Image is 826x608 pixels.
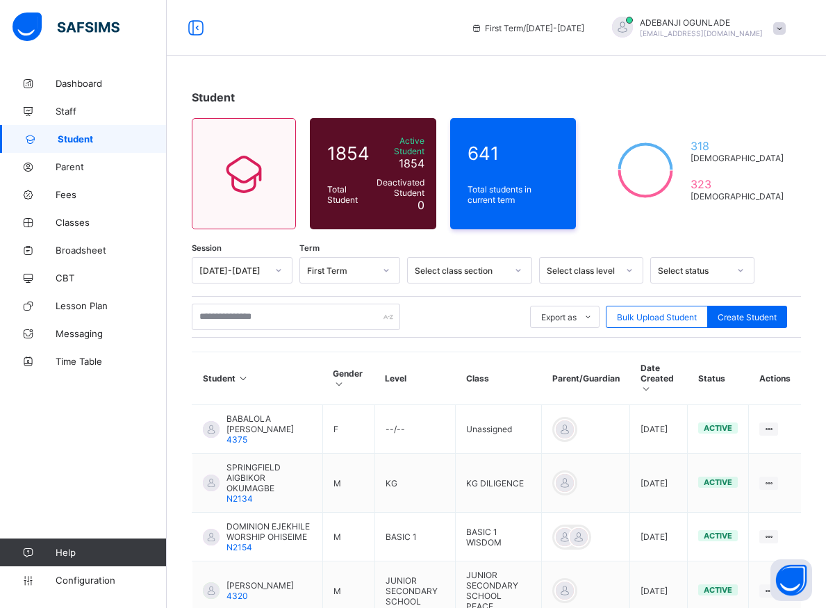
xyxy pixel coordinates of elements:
th: Gender [322,352,374,405]
span: Staff [56,106,167,117]
span: active [704,423,732,433]
span: [EMAIL_ADDRESS][DOMAIN_NAME] [640,29,763,38]
span: 1854 [399,156,424,170]
td: F [322,405,374,454]
div: First Term [307,265,374,276]
td: KG [374,454,456,513]
span: Session [192,243,222,253]
span: Student [192,90,235,104]
img: safsims [13,13,119,42]
span: Configuration [56,575,166,586]
i: Sort in Ascending Order [333,379,345,389]
span: CBT [56,272,167,284]
span: session/term information [471,23,584,33]
td: [DATE] [630,405,688,454]
span: [DEMOGRAPHIC_DATA] [691,191,784,202]
span: Messaging [56,328,167,339]
span: active [704,531,732,541]
i: Sort in Ascending Order [641,384,652,394]
span: 0 [418,198,424,212]
span: 318 [691,139,784,153]
td: [DATE] [630,454,688,513]
span: Broadsheet [56,245,167,256]
span: [DEMOGRAPHIC_DATA] [691,153,784,163]
span: N2134 [226,493,253,504]
span: Parent [56,161,167,172]
span: SPRINGFIELD AIGBIKOR OKUMAGBE [226,462,312,493]
th: Student [192,352,323,405]
th: Level [374,352,456,405]
td: BASIC 1 WISDOM [456,513,542,561]
td: Unassigned [456,405,542,454]
th: Status [688,352,749,405]
span: Student [58,133,167,145]
span: Active Student [377,135,424,156]
div: [DATE]-[DATE] [199,265,267,276]
span: Lesson Plan [56,300,167,311]
span: N2154 [226,542,252,552]
span: Fees [56,189,167,200]
div: ADEBANJIOGUNLADE [598,17,793,40]
span: 4375 [226,434,247,445]
div: Select class section [415,265,506,276]
div: Select class level [547,265,618,276]
span: Bulk Upload Student [617,312,697,322]
span: Help [56,547,166,558]
span: Classes [56,217,167,228]
span: 1854 [327,142,370,164]
i: Sort in Ascending Order [238,373,249,384]
td: M [322,454,374,513]
span: Create Student [718,312,777,322]
div: Total Student [324,181,373,208]
th: Parent/Guardian [542,352,630,405]
span: 4320 [226,591,248,601]
span: Export as [541,312,577,322]
span: 641 [468,142,559,164]
td: BASIC 1 [374,513,456,561]
span: Dashboard [56,78,167,89]
span: active [704,585,732,595]
th: Actions [749,352,801,405]
th: Class [456,352,542,405]
span: [PERSON_NAME] [226,580,294,591]
th: Date Created [630,352,688,405]
div: Select status [658,265,729,276]
button: Open asap [770,559,812,601]
span: Total students in current term [468,184,559,205]
td: KG DILIGENCE [456,454,542,513]
span: active [704,477,732,487]
span: Time Table [56,356,167,367]
td: --/-- [374,405,456,454]
span: DOMINION EJEKHILE WORSHIP OHISEIME [226,521,312,542]
span: Term [299,243,320,253]
span: Deactivated Student [377,177,424,198]
td: M [322,513,374,561]
td: [DATE] [630,513,688,561]
span: ADEBANJI OGUNLADE [640,17,763,28]
span: BABALOLA [PERSON_NAME] [226,413,312,434]
span: 323 [691,177,784,191]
